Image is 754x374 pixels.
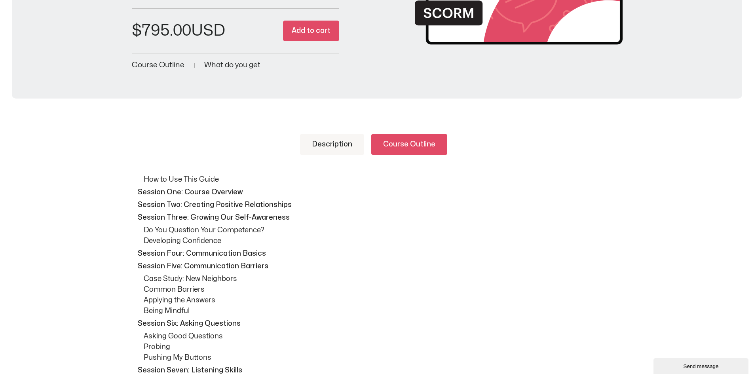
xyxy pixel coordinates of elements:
p: Case Study: New Neighbors [144,273,623,284]
bdi: 795.00 [132,23,191,38]
p: Do You Question Your Competence? [144,225,623,235]
p: Developing Confidence [144,235,623,246]
p: Session One: Course Overview [138,187,621,197]
p: Session Two: Creating Positive Relationships [138,199,621,210]
p: Session Three: Growing Our Self-Awareness [138,212,621,223]
p: Being Mindful [144,306,623,316]
p: Session Five: Communication Barriers [138,261,621,271]
span: $ [132,23,142,38]
button: Add to cart [283,21,339,42]
p: Pushing My Buttons [144,352,623,363]
p: How to Use This Guide [144,174,623,185]
p: Session Six: Asking Questions [138,318,621,329]
iframe: chat widget [653,357,750,374]
p: Probing [144,342,623,352]
a: What do you get [204,61,260,69]
a: Course Outline [132,61,184,69]
a: Course Outline [371,134,447,155]
p: Applying the Answers [144,295,623,306]
p: Common Barriers [144,284,623,295]
a: Description [300,134,364,155]
p: Session Four: Communication Basics [138,248,621,259]
p: Asking Good Questions [144,331,623,342]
